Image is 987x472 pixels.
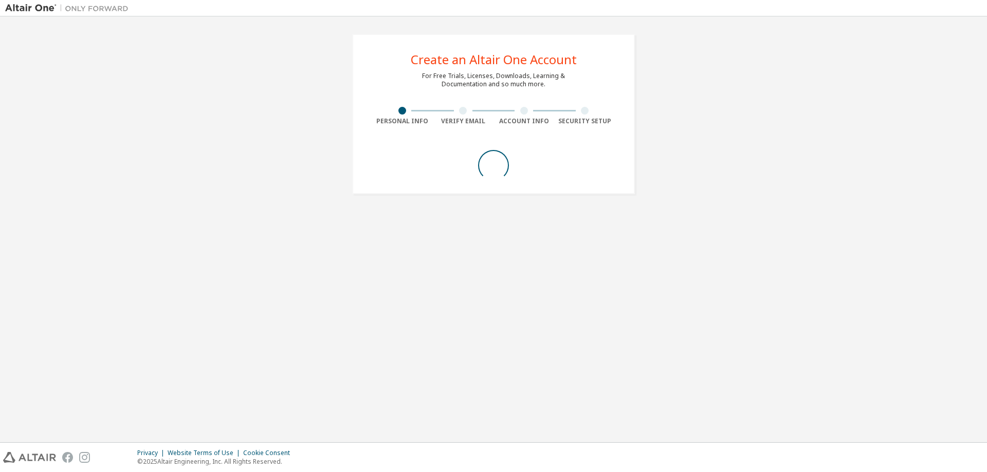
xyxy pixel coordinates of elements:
div: Security Setup [555,117,616,125]
img: facebook.svg [62,452,73,463]
div: Cookie Consent [243,449,296,457]
div: Privacy [137,449,168,457]
div: Verify Email [433,117,494,125]
img: altair_logo.svg [3,452,56,463]
div: For Free Trials, Licenses, Downloads, Learning & Documentation and so much more. [422,72,565,88]
div: Account Info [493,117,555,125]
div: Website Terms of Use [168,449,243,457]
div: Create an Altair One Account [411,53,577,66]
img: Altair One [5,3,134,13]
div: Personal Info [372,117,433,125]
p: © 2025 Altair Engineering, Inc. All Rights Reserved. [137,457,296,466]
img: instagram.svg [79,452,90,463]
